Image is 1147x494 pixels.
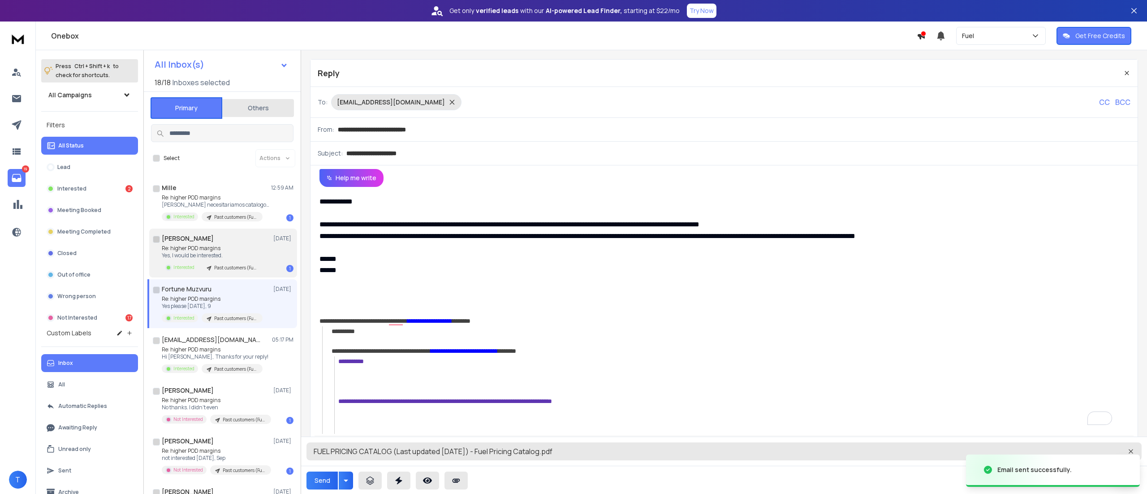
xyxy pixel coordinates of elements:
button: Wrong person [41,287,138,305]
strong: AI-powered Lead Finder, [546,6,622,15]
p: From: [318,125,334,134]
button: T [9,471,27,489]
p: Past customers (Fuel) [214,366,257,373]
p: Re: higher POD margins [162,295,263,303]
p: Fuel [962,31,978,40]
p: [PERSON_NAME] necesitariamos catalogo, calidades [162,201,269,208]
p: Sent [58,467,71,474]
h1: Mille [162,183,177,192]
p: 19 [22,165,29,173]
p: not interested [DATE], Sep [162,455,269,462]
div: Email sent successfully. [997,465,1072,474]
p: Automatic Replies [58,403,107,410]
button: Try Now [687,4,716,18]
p: Awaiting Reply [58,424,97,431]
button: Send [306,472,338,490]
p: Re: higher POD margins [162,194,269,201]
p: Get only with our starting at $22/mo [449,6,680,15]
p: Subject: [318,149,343,158]
button: Meeting Completed [41,223,138,241]
p: [DATE] [273,438,293,445]
p: [EMAIL_ADDRESS][DOMAIN_NAME] [337,98,445,107]
div: 1 [286,468,293,475]
p: Wrong person [57,293,96,300]
p: Interested [173,365,194,372]
img: logo [9,30,27,47]
button: Sent [41,462,138,480]
button: Meeting Booked [41,201,138,219]
p: Past customers (Fuel) [223,416,266,423]
p: CC [1099,97,1110,108]
p: Out of office [57,271,91,278]
button: Help me write [319,169,384,187]
h1: [EMAIL_ADDRESS][DOMAIN_NAME] [162,335,260,344]
p: All Status [58,142,84,149]
button: Awaiting Reply [41,419,138,437]
button: Out of office [41,266,138,284]
p: Interested [173,213,194,220]
h1: [PERSON_NAME] [162,386,214,395]
a: 19 [8,169,26,187]
button: Closed [41,244,138,262]
p: Interested [173,315,194,321]
button: All Status [41,137,138,155]
div: 2 [125,185,133,192]
h1: Onebox [51,30,917,41]
p: Press to check for shortcuts. [56,62,119,80]
p: Re: higher POD margins [162,346,268,353]
p: All [58,381,65,388]
h3: Filters [41,119,138,131]
span: Ctrl + Shift + k [73,61,111,71]
strong: verified leads [476,6,518,15]
button: Primary [151,97,222,119]
p: Not Interested [173,467,203,473]
button: All Campaigns [41,86,138,104]
p: 05:17 PM [272,336,293,343]
span: 18 / 18 [155,77,171,88]
p: Re: higher POD margins [162,397,269,404]
div: 1 [286,214,293,221]
h1: [PERSON_NAME] [162,234,214,243]
p: Lead [57,164,70,171]
div: 17 [125,314,133,321]
p: Yes, I would be interested. [162,252,263,259]
button: Lead [41,158,138,176]
p: Get Free Credits [1075,31,1125,40]
p: Not Interested [173,416,203,423]
p: Closed [57,250,77,257]
h1: All Inbox(s) [155,60,204,69]
button: Not Interested17 [41,309,138,327]
button: Inbox [41,354,138,372]
p: No thanks. I didn’t even [162,404,269,411]
p: BCC [1115,97,1130,108]
label: Select [164,155,180,162]
p: Past customers (Fuel) [214,315,257,322]
p: Re: higher POD margins [162,245,263,252]
p: Past customers (Fuel) [223,467,266,474]
p: Try Now [690,6,714,15]
h3: FUEL PRICING CATALOG (Last updated [DATE]) - Fuel Pricing Catalog.pdf [314,446,929,457]
p: To: [318,98,328,107]
p: Meeting Booked [57,207,101,214]
p: 12:59 AM [271,184,293,191]
p: Reply [318,67,340,79]
p: [DATE] [273,387,293,394]
p: Interested [173,264,194,271]
h1: All Campaigns [48,91,92,100]
div: 1 [286,417,293,424]
p: Re: higher POD margins [162,447,269,455]
h1: [PERSON_NAME] [162,437,214,446]
button: Get Free Credits [1056,27,1131,45]
button: All Inbox(s) [147,56,295,74]
p: Not Interested [57,314,97,321]
p: [DATE] [273,235,293,242]
button: All [41,376,138,394]
p: Hi [PERSON_NAME], Thanks for your reply! [162,353,268,360]
p: Inbox [58,360,73,367]
p: Past customers (Fuel) [214,264,257,271]
h3: Custom Labels [47,329,91,338]
p: Interested [57,185,86,192]
p: Yes please [DATE], 9 [162,303,263,310]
